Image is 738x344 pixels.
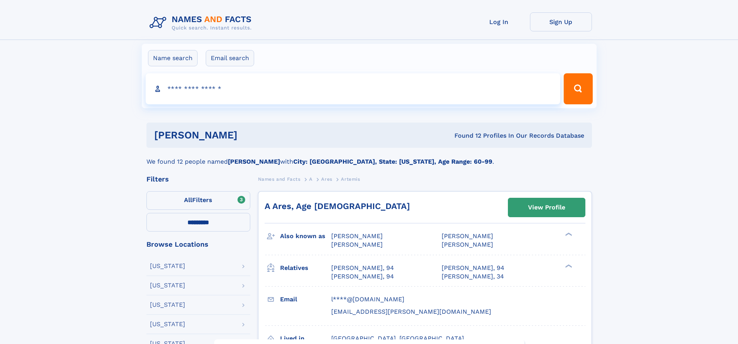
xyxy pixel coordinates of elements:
a: [PERSON_NAME], 94 [442,264,504,272]
div: [US_STATE] [150,302,185,308]
span: [PERSON_NAME] [442,241,493,248]
div: ❯ [563,263,573,268]
h3: Relatives [280,261,331,275]
b: City: [GEOGRAPHIC_DATA], State: [US_STATE], Age Range: 60-99 [293,158,492,165]
span: All [184,196,192,204]
div: We found 12 people named with . [146,148,592,166]
div: [US_STATE] [150,282,185,289]
img: Logo Names and Facts [146,12,258,33]
div: Filters [146,176,250,183]
div: Found 12 Profiles In Our Records Database [346,131,584,140]
h3: Email [280,293,331,306]
span: [PERSON_NAME] [331,232,383,240]
div: [US_STATE] [150,263,185,269]
a: Log In [468,12,530,31]
a: [PERSON_NAME], 94 [331,272,394,281]
span: Ares [321,176,332,182]
h3: Also known as [280,230,331,243]
a: [PERSON_NAME], 94 [331,264,394,272]
span: [PERSON_NAME] [331,241,383,248]
span: A [309,176,313,182]
a: A [309,174,313,184]
a: [PERSON_NAME], 34 [442,272,504,281]
span: [GEOGRAPHIC_DATA], [GEOGRAPHIC_DATA] [331,335,464,342]
b: [PERSON_NAME] [228,158,280,165]
span: Artemis [341,176,360,182]
div: Browse Locations [146,241,250,248]
div: ❯ [563,232,573,237]
label: Email search [206,50,254,66]
label: Filters [146,191,250,210]
label: Name search [148,50,198,66]
a: A Ares, Age [DEMOGRAPHIC_DATA] [265,201,410,211]
h1: [PERSON_NAME] [154,130,346,140]
div: [US_STATE] [150,321,185,327]
a: Names and Facts [258,174,301,184]
span: [PERSON_NAME] [442,232,493,240]
a: Sign Up [530,12,592,31]
button: Search Button [564,73,592,104]
input: search input [146,73,561,104]
a: Ares [321,174,332,184]
a: View Profile [508,198,585,217]
div: View Profile [528,199,565,216]
span: [EMAIL_ADDRESS][PERSON_NAME][DOMAIN_NAME] [331,308,491,315]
